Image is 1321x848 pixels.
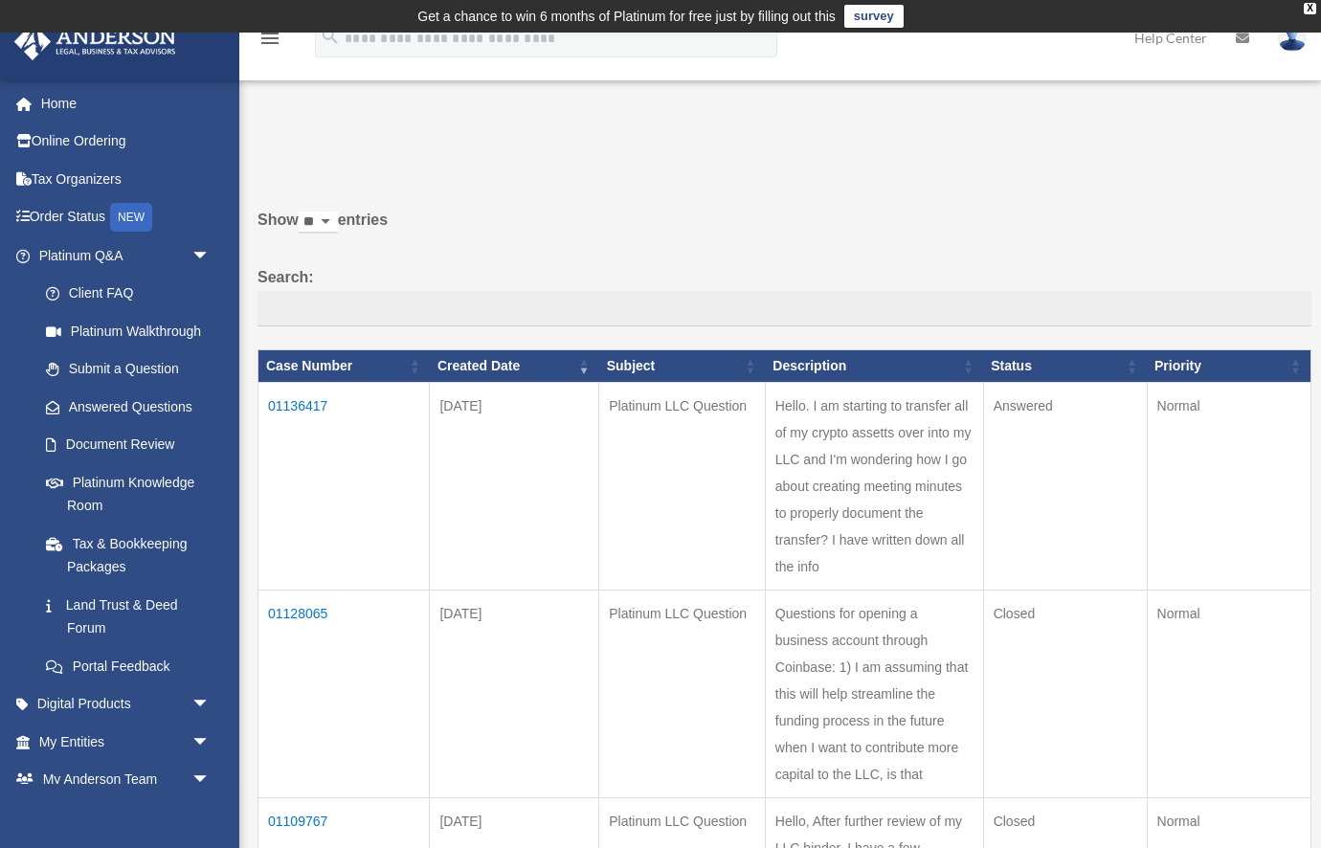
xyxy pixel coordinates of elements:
[599,350,766,383] th: Subject: activate to sort column ascending
[13,761,239,799] a: My Anderson Teamarrow_drop_down
[27,463,230,524] a: Platinum Knowledge Room
[191,685,230,725] span: arrow_drop_down
[27,312,230,350] a: Platinum Walkthrough
[1278,24,1307,52] img: User Pic
[258,27,281,50] i: menu
[983,350,1147,383] th: Status: activate to sort column ascending
[430,382,599,590] td: [DATE]
[13,723,239,761] a: My Entitiesarrow_drop_down
[27,586,230,647] a: Land Trust & Deed Forum
[13,236,230,275] a: Platinum Q&Aarrow_drop_down
[257,207,1311,253] label: Show entries
[1304,3,1316,14] div: close
[13,198,239,237] a: Order StatusNEW
[299,212,338,234] select: Showentries
[983,382,1147,590] td: Answered
[191,723,230,762] span: arrow_drop_down
[27,524,230,586] a: Tax & Bookkeeping Packages
[765,590,983,797] td: Questions for opening a business account through Coinbase: 1) I am assuming that this will help s...
[430,590,599,797] td: [DATE]
[1147,590,1310,797] td: Normal
[9,23,182,60] img: Anderson Advisors Platinum Portal
[258,350,430,383] th: Case Number: activate to sort column ascending
[258,382,430,590] td: 01136417
[27,647,230,685] a: Portal Feedback
[27,350,230,389] a: Submit a Question
[1147,382,1310,590] td: Normal
[430,350,599,383] th: Created Date: activate to sort column ascending
[13,685,239,724] a: Digital Productsarrow_drop_down
[27,426,230,464] a: Document Review
[27,388,220,426] a: Answered Questions
[320,26,341,47] i: search
[258,33,281,50] a: menu
[191,761,230,800] span: arrow_drop_down
[417,5,836,28] div: Get a chance to win 6 months of Platinum for free just by filling out this
[258,590,430,797] td: 01128065
[983,590,1147,797] td: Closed
[191,236,230,276] span: arrow_drop_down
[257,291,1311,327] input: Search:
[13,160,239,198] a: Tax Organizers
[599,382,766,590] td: Platinum LLC Question
[844,5,904,28] a: survey
[599,590,766,797] td: Platinum LLC Question
[765,350,983,383] th: Description: activate to sort column ascending
[13,123,239,161] a: Online Ordering
[1147,350,1310,383] th: Priority: activate to sort column ascending
[27,275,230,313] a: Client FAQ
[765,382,983,590] td: Hello. I am starting to transfer all of my crypto assetts over into my LLC and I'm wondering how ...
[110,203,152,232] div: NEW
[13,84,239,123] a: Home
[257,264,1311,327] label: Search:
